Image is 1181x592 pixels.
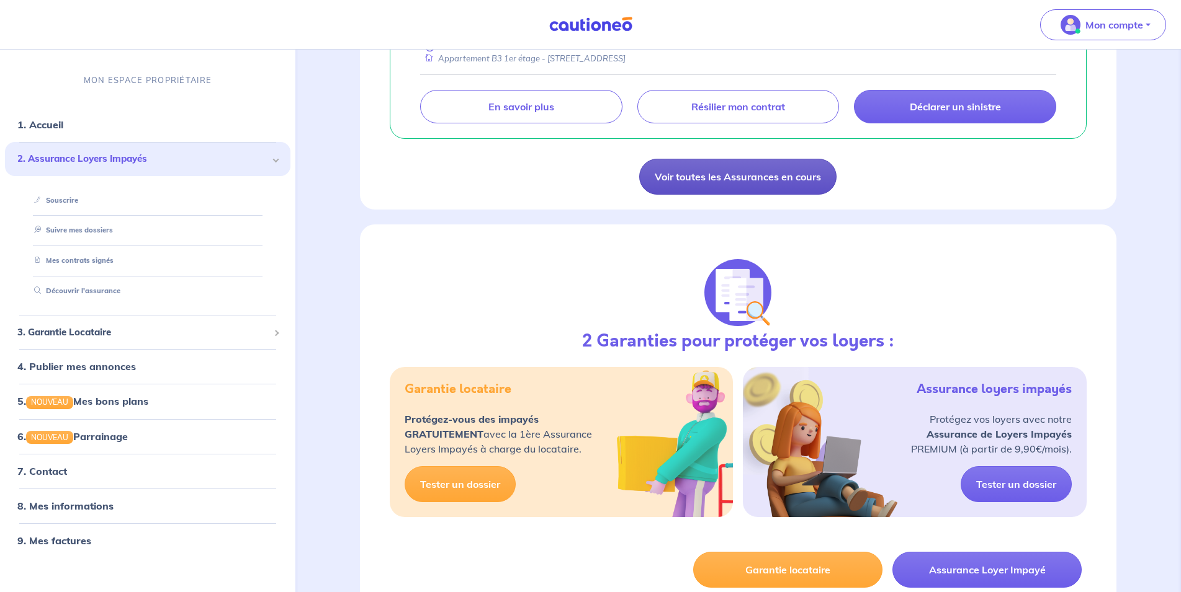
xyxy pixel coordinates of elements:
[405,382,511,397] h5: Garantie locataire
[20,190,276,210] div: Souscrire
[17,499,114,511] a: 8. Mes informations
[5,528,290,552] div: 9. Mes factures
[17,118,63,131] a: 1. Accueil
[420,90,622,123] a: En savoir plus
[910,100,1001,113] p: Déclarer un sinistre
[17,395,148,407] a: 5.NOUVEAUMes bons plans
[20,220,276,241] div: Suivre mes dossiers
[29,195,78,204] a: Souscrire
[854,90,1056,123] a: Déclarer un sinistre
[5,142,290,176] div: 2. Assurance Loyers Impayés
[582,331,894,352] h3: 2 Garanties pour protéger vos loyers :
[29,256,114,265] a: Mes contrats signés
[927,428,1072,440] strong: Assurance de Loyers Impayés
[5,458,290,483] div: 7. Contact
[1040,9,1166,40] button: illu_account_valid_menu.svgMon compte
[917,382,1072,397] h5: Assurance loyers impayés
[420,53,626,64] div: Appartement B3 1er étage - [STREET_ADDRESS]
[17,430,128,442] a: 6.NOUVEAUParrainage
[637,90,840,123] a: Résilier mon contrat
[405,413,539,440] strong: Protégez-vous des impayés GRATUITEMENT
[5,354,290,379] div: 4. Publier mes annonces
[20,281,276,301] div: Découvrir l'assurance
[911,412,1072,456] p: Protégez vos loyers avec notre PREMIUM (à partir de 9,90€/mois).
[704,259,771,326] img: justif-loupe
[691,100,785,113] p: Résilier mon contrat
[20,250,276,271] div: Mes contrats signés
[639,159,837,195] a: Voir toutes les Assurances en cours
[405,412,592,456] p: avec la 1ère Assurance Loyers Impayés à charge du locataire.
[1061,15,1080,35] img: illu_account_valid_menu.svg
[544,17,637,32] img: Cautioneo
[488,100,554,113] p: En savoir plus
[1085,17,1143,32] p: Mon compte
[405,466,516,502] a: Tester un dossier
[5,493,290,518] div: 8. Mes informations
[17,534,91,546] a: 9. Mes factures
[892,552,1082,588] button: Assurance Loyer Impayé
[693,552,882,588] button: Garantie locataire
[5,112,290,137] div: 1. Accueil
[17,360,136,373] a: 4. Publier mes annonces
[5,320,290,344] div: 3. Garantie Locataire
[17,325,269,339] span: 3. Garantie Locataire
[17,464,67,477] a: 7. Contact
[84,74,212,86] p: MON ESPACE PROPRIÉTAIRE
[29,286,120,295] a: Découvrir l'assurance
[961,466,1072,502] a: Tester un dossier
[17,152,269,166] span: 2. Assurance Loyers Impayés
[5,423,290,448] div: 6.NOUVEAUParrainage
[29,226,113,234] a: Suivre mes dossiers
[5,389,290,413] div: 5.NOUVEAUMes bons plans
